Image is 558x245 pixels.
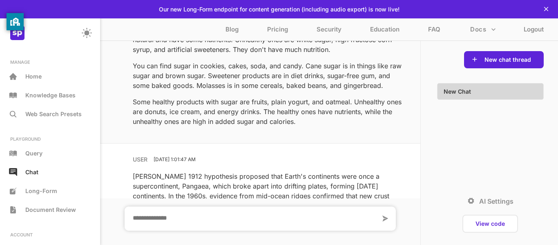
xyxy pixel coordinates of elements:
p: Education [370,25,400,37]
span: Document Review [25,206,76,213]
button: View code [473,220,507,228]
p: Pricing [267,25,288,37]
p: USER [133,156,147,163]
p: Knowledge Bases [25,92,76,99]
button: more [467,22,499,37]
button: New chat thread [482,56,533,64]
p: ACCOUNT [4,232,96,238]
p: [PERSON_NAME] 1912 hypothesis proposed that Earth's continents were once a supercontinent, Pangae... [133,171,404,220]
p: PLAYGROUND [4,136,96,142]
span: Long-Form [25,187,57,194]
p: New Chat [444,88,471,95]
p: Home [25,73,42,80]
p: Security [317,25,341,37]
p: AI Settings [479,197,513,205]
p: Query [25,150,42,157]
img: z8lAhOqrsAAAAASUVORK5CYII= [10,26,25,40]
p: Web Search Presets [25,110,82,117]
p: [DATE] 1:01:47 AM [154,156,196,162]
p: Chat [25,169,38,175]
button: privacy banner [7,13,24,30]
p: FAQ [428,25,440,37]
p: Our new Long-Form endpoint for content generation (including audio export) is now live! [159,6,400,13]
p: Blog [225,25,239,37]
p: MANAGE [4,59,96,65]
p: Logout [524,25,544,37]
p: You can find sugar in cookies, cakes, soda, and candy. Cane sugar is in things like raw sugar and... [133,61,404,90]
p: Some healthy products with sugar are fruits, plain yogurt, and oatmeal. Unhealthy ones are donuts... [133,97,404,126]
